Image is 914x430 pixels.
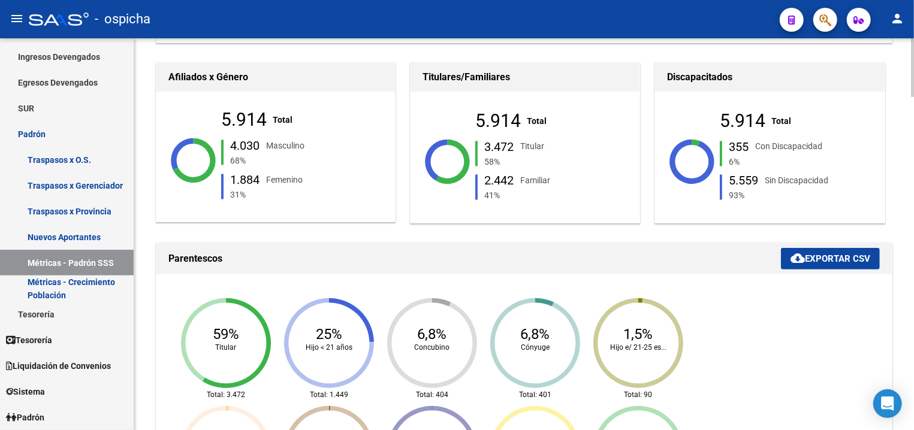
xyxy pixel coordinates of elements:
[6,385,45,398] span: Sistema
[791,251,805,265] mat-icon: cloud_download
[95,6,150,32] span: - ospicha
[216,343,237,352] text: Titular
[610,343,666,352] text: Hijo e/ 21-25 es...
[873,389,902,418] div: Open Intercom Messenger
[771,114,791,128] div: Total
[720,114,765,128] div: 5.914
[6,359,111,373] span: Liquidación de Convenios
[791,253,870,264] span: Exportar CSV
[519,390,551,399] text: Total: 401
[306,343,352,352] text: Hijo < 21 años
[416,390,448,399] text: Total: 404
[520,174,550,187] div: Familiar
[521,326,550,343] text: 6,8%
[228,188,381,201] div: 31%
[230,174,260,186] div: 1.884
[310,390,348,399] text: Total: 1.449
[10,11,24,26] mat-icon: menu
[266,173,303,186] div: Femenino
[781,248,880,269] button: Exportar CSV
[521,343,550,352] text: Cónyuge
[213,326,239,343] text: 59%
[729,175,758,187] div: 5.559
[6,411,44,424] span: Padrón
[418,326,447,343] text: 6,8%
[168,249,781,268] h1: Parentescos
[475,114,521,128] div: 5.914
[527,114,547,128] div: Total
[729,141,749,153] div: 355
[484,175,514,187] div: 2.442
[228,155,381,168] div: 68%
[484,141,514,153] div: 3.472
[726,189,880,202] div: 93%
[316,326,342,343] text: 25%
[667,68,872,87] h1: Discapacitados
[266,140,304,153] div: Masculino
[520,140,544,153] div: Titular
[207,390,245,399] text: Total: 3.472
[168,68,383,87] h1: Afiliados x Género
[221,114,267,127] div: 5.914
[273,114,292,127] div: Total
[423,68,628,87] h1: Titulares/Familiares
[6,334,52,347] span: Tesorería
[755,140,822,153] div: Con Discapacidad
[230,140,260,152] div: 4.030
[625,390,653,399] text: Total: 90
[890,11,904,26] mat-icon: person
[726,155,880,168] div: 6%
[482,155,635,168] div: 58%
[765,174,828,187] div: Sin Discapacidad
[624,326,653,343] text: 1,5%
[415,343,450,352] text: Concubino
[482,189,635,202] div: 41%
